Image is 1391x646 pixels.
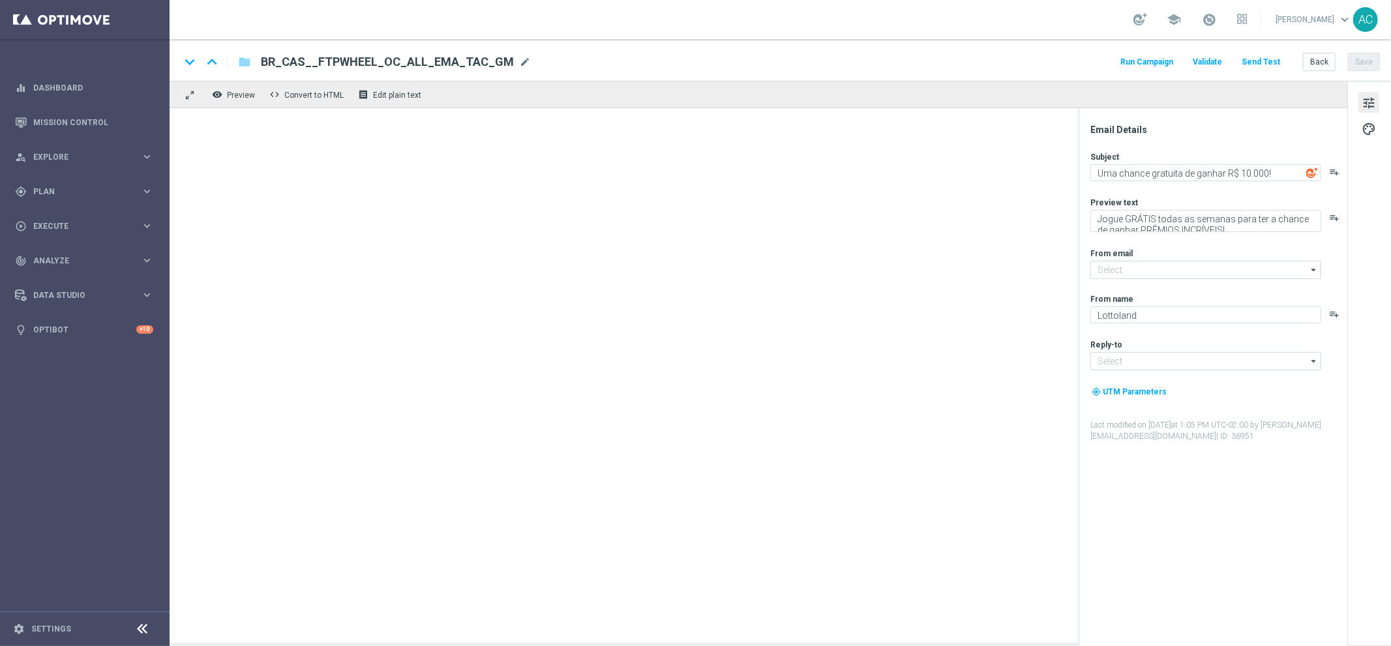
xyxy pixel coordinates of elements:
i: keyboard_arrow_up [202,52,222,72]
div: Email Details [1090,124,1346,136]
button: palette [1358,118,1379,139]
button: Save [1348,53,1380,71]
button: Back [1303,53,1336,71]
div: Data Studio [15,289,141,301]
a: Dashboard [33,70,153,105]
span: school [1167,12,1181,27]
i: keyboard_arrow_right [141,254,153,267]
i: receipt [358,89,368,100]
label: Subject [1090,152,1119,162]
span: Analyze [33,257,141,265]
span: | ID: 36951 [1216,432,1254,441]
div: Explore [15,151,141,163]
span: tune [1362,95,1376,111]
i: keyboard_arrow_right [141,220,153,232]
div: Optibot [15,312,153,347]
button: my_location UTM Parameters [1090,385,1168,399]
i: keyboard_arrow_down [180,52,200,72]
i: arrow_drop_down [1308,261,1321,278]
div: Dashboard [15,70,153,105]
div: Plan [15,186,141,198]
i: track_changes [15,255,27,267]
input: Select [1090,261,1321,279]
button: Mission Control [14,117,154,128]
span: keyboard_arrow_down [1338,12,1352,27]
i: lightbulb [15,324,27,336]
label: From name [1090,294,1133,304]
div: Analyze [15,255,141,267]
button: receipt Edit plain text [355,86,427,103]
button: equalizer Dashboard [14,83,154,93]
i: keyboard_arrow_right [141,185,153,198]
a: [PERSON_NAME]keyboard_arrow_down [1274,10,1353,29]
span: Edit plain text [373,91,421,100]
span: Convert to HTML [284,91,344,100]
span: UTM Parameters [1103,387,1167,396]
button: Send Test [1240,53,1282,71]
button: lightbulb Optibot +10 [14,325,154,335]
a: Settings [31,625,71,633]
button: remove_red_eye Preview [209,86,261,103]
i: keyboard_arrow_right [141,151,153,163]
button: code Convert to HTML [266,86,350,103]
span: mode_edit [519,56,531,68]
button: gps_fixed Plan keyboard_arrow_right [14,186,154,197]
span: Execute [33,222,141,230]
button: track_changes Analyze keyboard_arrow_right [14,256,154,266]
button: Run Campaign [1118,53,1175,71]
i: play_circle_outline [15,220,27,232]
button: playlist_add [1329,213,1339,223]
i: keyboard_arrow_right [141,289,153,301]
label: Last modified on [DATE] at 1:05 PM UTC-02:00 by [PERSON_NAME][EMAIL_ADDRESS][DOMAIN_NAME] [1090,420,1346,442]
i: person_search [15,151,27,163]
div: Execute [15,220,141,232]
button: playlist_add [1329,167,1339,177]
div: +10 [136,325,153,334]
span: BR_CAS__FTPWHEEL_OC_ALL_EMA_TAC_GM [261,54,514,70]
span: Validate [1193,57,1222,66]
button: play_circle_outline Execute keyboard_arrow_right [14,221,154,231]
button: folder [237,51,252,72]
label: From email [1090,248,1133,259]
button: playlist_add [1329,309,1339,319]
button: tune [1358,92,1379,113]
span: Preview [227,91,255,100]
i: equalizer [15,82,27,94]
button: Data Studio keyboard_arrow_right [14,290,154,301]
label: Reply-to [1090,340,1122,350]
i: my_location [1092,387,1101,396]
span: palette [1362,121,1376,138]
label: Preview text [1090,198,1138,208]
i: arrow_drop_down [1308,353,1321,370]
a: Mission Control [33,105,153,139]
input: Select [1090,352,1321,370]
a: Optibot [33,312,136,347]
i: folder [238,54,251,70]
div: Mission Control [15,105,153,139]
div: AC [1353,7,1378,32]
i: gps_fixed [15,186,27,198]
i: settings [13,623,25,635]
span: Plan [33,188,141,196]
span: Explore [33,153,141,161]
i: remove_red_eye [212,89,222,100]
button: person_search Explore keyboard_arrow_right [14,152,154,162]
button: Validate [1191,53,1224,71]
img: optiGenie.svg [1306,167,1318,179]
span: Data Studio [33,291,141,299]
span: code [269,89,280,100]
